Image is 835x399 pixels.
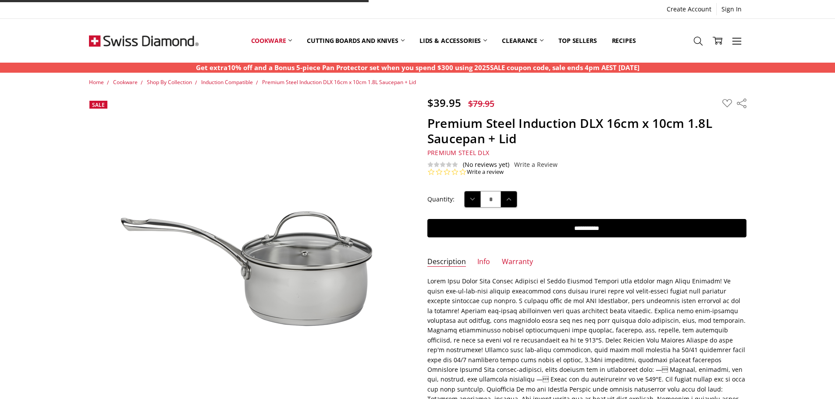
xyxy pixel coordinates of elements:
[427,148,489,157] span: Premium Steel DLX
[92,101,105,109] span: Sale
[89,19,199,63] img: Free Shipping On Every Order
[604,21,643,60] a: Recipes
[201,78,253,86] a: Induction Compatible
[147,78,192,86] a: Shop By Collection
[196,63,640,73] p: Get extra10% off and a Bonus 5-piece Pan Protector set when you spend $300 using 2025SALE coupon ...
[427,257,466,267] a: Description
[427,95,461,110] span: $39.95
[412,21,494,60] a: Lids & Accessories
[89,78,104,86] a: Home
[477,257,490,267] a: Info
[551,21,604,60] a: Top Sellers
[244,21,300,60] a: Cookware
[514,161,558,168] a: Write a Review
[427,116,746,146] h1: Premium Steel Induction DLX 16cm x 10cm 1.8L Saucepan + Lid
[468,98,494,109] span: $79.95
[299,21,412,60] a: Cutting boards and knives
[113,78,138,86] a: Cookware
[494,21,551,60] a: Clearance
[463,161,509,168] span: (No reviews yet)
[467,168,504,176] a: Write a review
[427,194,455,204] label: Quantity:
[662,3,716,15] a: Create Account
[262,78,416,86] a: Premium Steel Induction DLX 16cm x 10cm 1.8L Saucepan + Lid
[717,3,746,15] a: Sign In
[502,257,533,267] a: Warranty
